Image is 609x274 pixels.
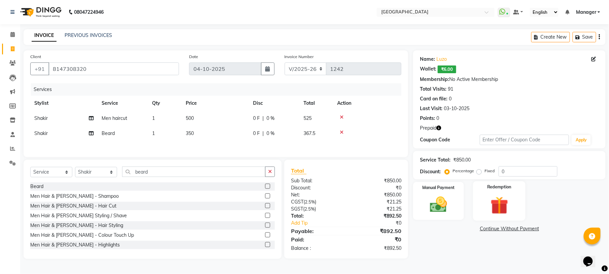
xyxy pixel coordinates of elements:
span: Shakir [34,115,48,121]
div: Membership: [420,76,449,83]
div: Men Hair & [PERSON_NAME] - Hair Styling [30,222,123,229]
th: Disc [249,96,299,111]
a: INVOICE [32,30,57,42]
span: 2.5% [304,206,315,212]
input: Search or Scan [122,167,265,177]
span: ₹6.00 [438,65,456,73]
label: Date [189,54,198,60]
div: No Active Membership [420,76,599,83]
div: ₹850.00 [346,191,406,198]
a: Continue Without Payment [415,225,604,232]
span: Manager [576,9,596,16]
img: _cash.svg [425,195,453,215]
div: Name: [420,56,435,63]
button: Apply [572,135,591,145]
b: 08047224946 [74,3,104,21]
a: Add Tip [286,220,356,227]
a: PREVIOUS INVOICES [65,32,112,38]
span: | [262,115,264,122]
div: ₹892.50 [346,213,406,220]
span: 367.5 [303,130,315,136]
label: Redemption [487,184,511,190]
span: Prepaid [420,125,436,132]
div: ₹21.25 [346,198,406,205]
span: Beard [102,130,115,136]
div: ₹0 [356,220,406,227]
div: Net: [286,191,346,198]
label: Manual Payment [423,185,455,191]
div: ₹21.25 [346,205,406,213]
a: Luzo [436,56,447,63]
th: Total [299,96,333,111]
div: Discount: [420,168,441,175]
div: Services [31,83,406,96]
span: 2.5% [305,199,315,204]
div: Men Hair & [PERSON_NAME] - Hair Cut [30,202,116,210]
div: ₹0 [346,184,406,191]
img: logo [17,3,63,21]
span: 500 [186,115,194,121]
label: Fixed [485,168,495,174]
button: Save [573,32,596,42]
div: Payable: [286,227,346,235]
th: Service [98,96,148,111]
span: 0 % [266,130,275,137]
div: Total Visits: [420,86,446,93]
th: Action [333,96,401,111]
div: Paid: [286,235,346,243]
div: ₹850.00 [346,177,406,184]
div: Balance : [286,245,346,252]
span: SGST [291,206,303,212]
span: 0 % [266,115,275,122]
button: +91 [30,62,49,75]
div: ₹892.50 [346,227,406,235]
div: Men Hair & [PERSON_NAME] - Colour Touch Up [30,232,134,239]
div: ₹892.50 [346,245,406,252]
div: Last Visit: [420,105,442,112]
div: Sub Total: [286,177,346,184]
span: CGST [291,199,303,205]
div: Card on file: [420,95,447,102]
label: Percentage [453,168,474,174]
span: 1 [152,130,155,136]
div: Beard [30,183,43,190]
span: 350 [186,130,194,136]
span: 0 F [253,130,260,137]
div: Points: [420,115,435,122]
span: | [262,130,264,137]
div: Men Hair & [PERSON_NAME] - Shampoo [30,193,119,200]
th: Qty [148,96,182,111]
div: Total: [286,213,346,220]
div: Discount: [286,184,346,191]
div: 0 [449,95,452,102]
input: Search by Name/Mobile/Email/Code [48,62,179,75]
div: Wallet: [420,65,436,73]
span: 525 [303,115,312,121]
div: ( ) [286,198,346,205]
th: Stylist [30,96,98,111]
div: Men Hair & [PERSON_NAME] - Highlights [30,241,120,248]
span: 0 F [253,115,260,122]
button: Create New [531,32,570,42]
input: Enter Offer / Coupon Code [480,135,569,145]
th: Price [182,96,249,111]
img: _gift.svg [485,194,514,217]
div: ₹850.00 [453,156,471,164]
span: Men haircut [102,115,127,121]
label: Client [30,54,41,60]
span: 1 [152,115,155,121]
div: 03-10-2025 [444,105,469,112]
div: Men Hair & [PERSON_NAME] Styling / Shave [30,212,127,219]
div: 0 [436,115,439,122]
div: ( ) [286,205,346,213]
div: 91 [448,86,453,93]
span: Shakir [34,130,48,136]
iframe: chat widget [581,247,602,267]
div: Service Total: [420,156,451,164]
div: ₹0 [346,235,406,243]
div: Coupon Code [420,136,479,143]
label: Invoice Number [285,54,314,60]
span: Total [291,167,307,174]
